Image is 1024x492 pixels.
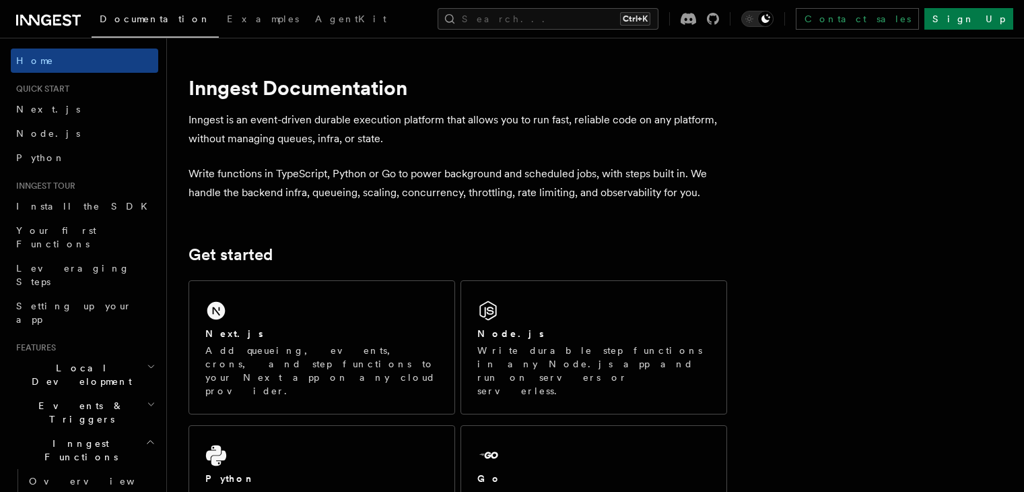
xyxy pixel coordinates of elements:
[11,361,147,388] span: Local Development
[92,4,219,38] a: Documentation
[11,84,69,94] span: Quick start
[16,225,96,249] span: Your first Functions
[16,301,132,325] span: Setting up your app
[438,8,658,30] button: Search...Ctrl+K
[29,476,168,487] span: Overview
[11,294,158,332] a: Setting up your app
[11,218,158,256] a: Your first Functions
[11,356,158,394] button: Local Development
[16,104,80,115] span: Next.js
[205,472,255,485] h2: Python
[189,280,455,414] a: Next.jsAdd queueing, events, crons, and step functions to your Next app on any cloud provider.
[11,431,158,469] button: Inngest Functions
[11,399,147,426] span: Events & Triggers
[16,152,65,163] span: Python
[205,344,438,398] p: Add queueing, events, crons, and step functions to your Next app on any cloud provider.
[11,121,158,146] a: Node.js
[16,201,156,212] span: Install the SDK
[796,8,919,30] a: Contact sales
[315,13,386,24] span: AgentKit
[11,194,158,218] a: Install the SDK
[11,181,75,191] span: Inngest tour
[11,342,56,353] span: Features
[477,344,710,398] p: Write durable step functions in any Node.js app and run on servers or serverless.
[16,263,130,287] span: Leveraging Steps
[477,472,502,485] h2: Go
[11,49,158,73] a: Home
[477,327,544,340] h2: Node.js
[307,4,395,36] a: AgentKit
[741,11,774,27] button: Toggle dark mode
[11,437,145,464] span: Inngest Functions
[189,245,273,264] a: Get started
[11,256,158,294] a: Leveraging Steps
[924,8,1013,30] a: Sign Up
[16,54,54,67] span: Home
[11,97,158,121] a: Next.js
[227,13,299,24] span: Examples
[205,327,263,340] h2: Next.js
[620,12,650,26] kbd: Ctrl+K
[100,13,211,24] span: Documentation
[16,128,80,139] span: Node.js
[189,111,727,148] p: Inngest is an event-driven durable execution platform that allows you to run fast, reliable code ...
[11,146,158,170] a: Python
[11,394,158,431] button: Events & Triggers
[219,4,307,36] a: Examples
[189,164,727,202] p: Write functions in TypeScript, Python or Go to power background and scheduled jobs, with steps bu...
[460,280,727,414] a: Node.jsWrite durable step functions in any Node.js app and run on servers or serverless.
[189,75,727,100] h1: Inngest Documentation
